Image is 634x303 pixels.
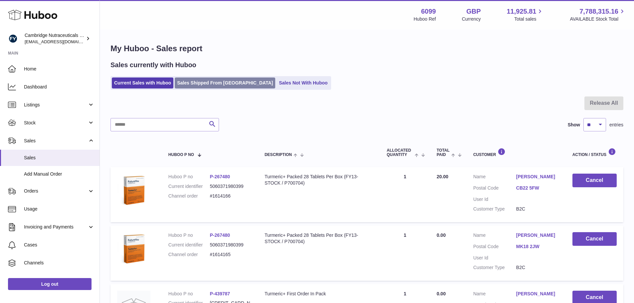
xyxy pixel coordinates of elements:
span: 20.00 [437,174,448,179]
span: Cases [24,242,95,248]
span: 0.00 [437,291,446,296]
div: Customer [473,148,559,157]
dt: Huboo P no [168,174,210,180]
a: Sales Not With Huboo [277,77,330,88]
a: [PERSON_NAME] [516,174,559,180]
td: 1 [380,167,430,222]
dt: Current identifier [168,242,210,248]
span: Total sales [514,16,544,22]
dt: Channel order [168,193,210,199]
a: MK18 2JW [516,243,559,250]
a: P-267480 [210,232,230,238]
dt: Huboo P no [168,291,210,297]
a: Sales Shipped From [GEOGRAPHIC_DATA] [175,77,275,88]
span: Orders [24,188,88,194]
a: [PERSON_NAME] [516,291,559,297]
dd: B2C [516,264,559,271]
button: Cancel [572,232,617,246]
div: Action / Status [572,148,617,157]
dd: #1614165 [210,251,251,258]
span: Home [24,66,95,72]
span: ALLOCATED Quantity [387,148,413,157]
td: 1 [380,226,430,281]
dt: Postal Code [473,243,516,251]
span: Dashboard [24,84,95,90]
dt: Name [473,174,516,182]
dt: Name [473,291,516,299]
span: 0.00 [437,232,446,238]
a: Current Sales with Huboo [112,77,173,88]
h1: My Huboo - Sales report [110,43,623,54]
a: P-439787 [210,291,230,296]
a: P-267480 [210,174,230,179]
button: Cancel [572,174,617,187]
span: Add Manual Order [24,171,95,177]
span: Sales [24,155,95,161]
span: [EMAIL_ADDRESS][DOMAIN_NAME] [25,39,98,44]
dt: Customer Type [473,206,516,212]
h2: Sales currently with Huboo [110,61,196,70]
dt: Customer Type [473,264,516,271]
div: Turmeric+ Packed 28 Tablets Per Box (FY13-STOCK / P700704) [265,174,373,186]
div: Turmeric+ First Order In Pack [265,291,373,297]
div: Currency [462,16,481,22]
span: Listings [24,102,88,108]
dd: 5060371980399 [210,242,251,248]
div: Huboo Ref [414,16,436,22]
span: Channels [24,260,95,266]
dt: Huboo P no [168,232,210,238]
dd: #1614166 [210,193,251,199]
img: 60991619191506.png [117,232,150,265]
span: 11,925.81 [507,7,536,16]
span: Sales [24,138,88,144]
strong: GBP [466,7,481,16]
strong: 6099 [421,7,436,16]
dt: Channel order [168,251,210,258]
a: 7,788,315.16 AVAILABLE Stock Total [570,7,626,22]
span: Stock [24,120,88,126]
span: Huboo P no [168,153,194,157]
dd: 5060371980399 [210,183,251,190]
span: Usage [24,206,95,212]
dt: Current identifier [168,183,210,190]
span: entries [609,122,623,128]
dt: Name [473,232,516,240]
span: AVAILABLE Stock Total [570,16,626,22]
dt: User Id [473,255,516,261]
dd: B2C [516,206,559,212]
a: Log out [8,278,92,290]
label: Show [568,122,580,128]
span: Invoicing and Payments [24,224,88,230]
div: Cambridge Nutraceuticals Ltd [25,32,85,45]
img: internalAdmin-6099@internal.huboo.com [8,34,18,44]
span: Total paid [437,148,450,157]
a: CB22 5FW [516,185,559,191]
span: Description [265,153,292,157]
dt: User Id [473,196,516,203]
div: Turmeric+ Packed 28 Tablets Per Box (FY13-STOCK / P700704) [265,232,373,245]
span: 7,788,315.16 [579,7,618,16]
a: [PERSON_NAME] [516,232,559,238]
img: 60991619191506.png [117,174,150,207]
a: 11,925.81 Total sales [507,7,544,22]
dt: Postal Code [473,185,516,193]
